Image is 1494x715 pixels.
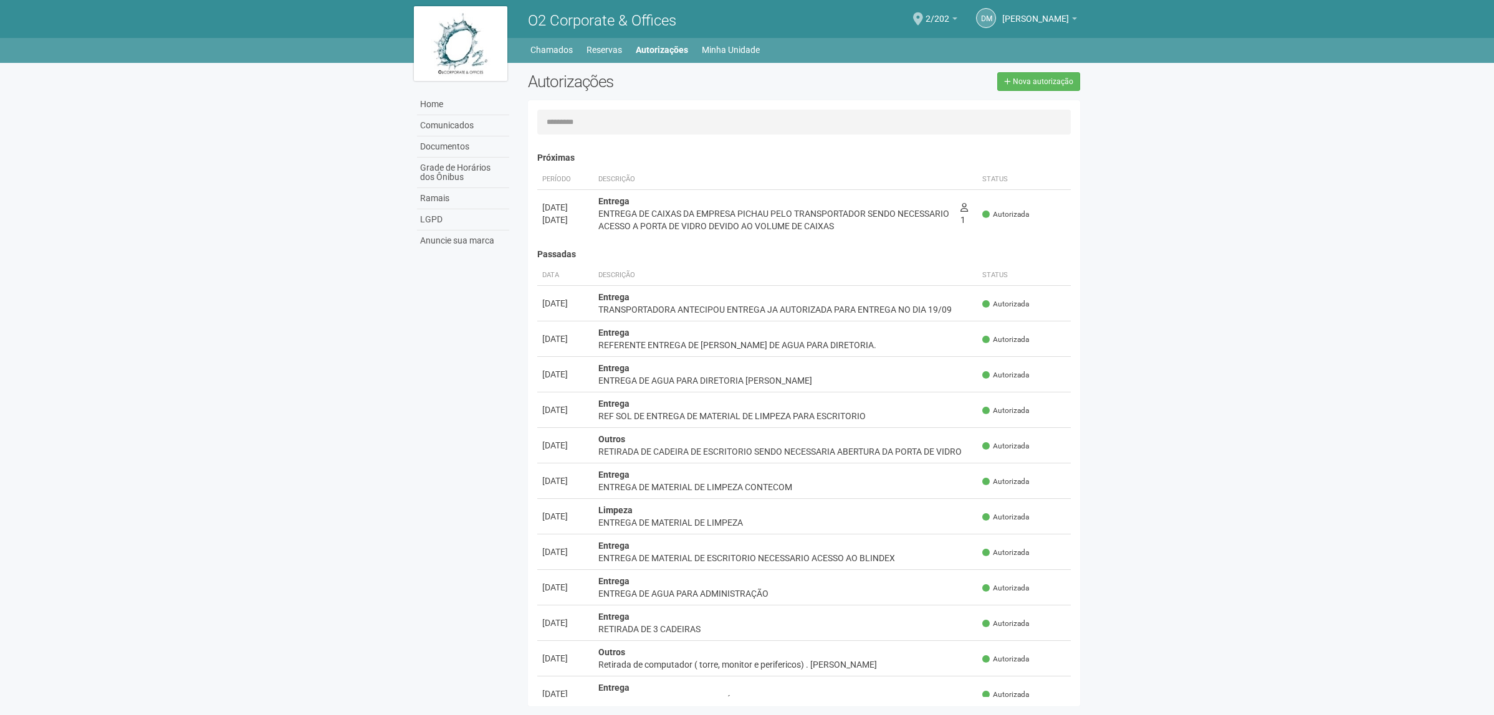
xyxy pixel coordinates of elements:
[542,617,588,629] div: [DATE]
[417,115,509,136] a: Comunicados
[598,587,973,600] div: ENTREGA DE AGUA PARA ADMINISTRAÇÃO
[598,683,630,693] strong: Entrega
[926,16,957,26] a: 2/202
[593,169,955,190] th: Descrição
[598,481,973,493] div: ENTREGA DE MATERIAL DE LIMPEZA CONTECOM
[982,654,1029,665] span: Autorizada
[636,41,688,59] a: Autorizações
[598,658,973,671] div: Retirada de computador ( torre, monitor e perifericos) . [PERSON_NAME]
[537,265,593,286] th: Data
[593,265,978,286] th: Descrição
[542,546,588,558] div: [DATE]
[598,445,973,458] div: RETIRADA DE CADEIRA DE ESCRITORIO SENDO NECESSARIA ABERTURA DA PORTA DE VIDRO
[542,652,588,665] div: [DATE]
[542,297,588,310] div: [DATE]
[598,623,973,635] div: RETIRADA DE 3 CADEIRAS
[542,688,588,700] div: [DATE]
[417,209,509,230] a: LGPD
[598,196,630,206] strong: Entrega
[977,169,1071,190] th: Status
[598,399,630,409] strong: Entrega
[977,265,1071,286] th: Status
[982,334,1029,345] span: Autorizada
[982,547,1029,558] span: Autorizada
[982,209,1029,220] span: Autorizada
[982,618,1029,629] span: Autorizada
[702,41,760,59] a: Minha Unidade
[926,2,949,24] span: 2/202
[542,214,588,226] div: [DATE]
[598,374,973,387] div: ENTREGA DE AGUA PARA DIRETORIA [PERSON_NAME]
[598,303,973,316] div: TRANSPORTADORA ANTECIPOU ENTREGA JA AUTORIZADA PARA ENTREGA NO DIA 19/09
[542,201,588,214] div: [DATE]
[542,581,588,594] div: [DATE]
[598,292,630,302] strong: Entrega
[598,363,630,373] strong: Entrega
[598,516,973,529] div: ENTREGA DE MATERIAL DE LIMPEZA
[997,72,1080,91] a: Nova autorização
[598,647,625,657] strong: Outros
[587,41,622,59] a: Reservas
[542,510,588,523] div: [DATE]
[960,202,968,225] span: 1
[417,158,509,188] a: Grade de Horários dos Ônibus
[542,368,588,381] div: [DATE]
[598,541,630,551] strong: Entrega
[982,476,1029,487] span: Autorizada
[982,512,1029,523] span: Autorizada
[598,328,630,338] strong: Entrega
[976,8,996,28] a: DM
[414,6,507,81] img: logo.jpg
[598,410,973,422] div: REF SOL DE ENTREGA DE MATERIAL DE LIMPEZA PARA ESCRITORIO
[982,370,1029,381] span: Autorizada
[542,475,588,487] div: [DATE]
[982,689,1029,700] span: Autorizada
[417,188,509,209] a: Ramais
[530,41,573,59] a: Chamados
[417,230,509,251] a: Anuncie sua marca
[598,612,630,622] strong: Entrega
[598,576,630,586] strong: Entrega
[598,552,973,564] div: ENTREGA DE MATERIAL DE ESCRITORIO NECESSARIO ACESSO AO BLINDEX
[417,136,509,158] a: Documentos
[1002,16,1077,26] a: [PERSON_NAME]
[417,94,509,115] a: Home
[598,434,625,444] strong: Outros
[1013,77,1073,86] span: Nova autorização
[598,694,973,706] div: 2 CAIXAS - MATERIAL DE ESCRITÓRIO
[542,439,588,452] div: [DATE]
[542,333,588,345] div: [DATE]
[528,72,795,91] h2: Autorizações
[542,404,588,416] div: [DATE]
[537,250,1071,259] h4: Passadas
[982,405,1029,416] span: Autorizada
[598,207,951,232] div: ENTREGA DE CAIXAS DA EMPRESA PICHAU PELO TRANSPORTADOR SENDO NECESSARIO ACESSO A PORTA DE VIDRO D...
[598,470,630,480] strong: Entrega
[982,583,1029,594] span: Autorizada
[1002,2,1069,24] span: DIEGO MEDEIROS
[528,12,676,29] span: O2 Corporate & Offices
[598,339,973,351] div: REFERENTE ENTREGA DE [PERSON_NAME] DE AGUA PARA DIRETORIA.
[537,153,1071,163] h4: Próximas
[537,169,593,190] th: Período
[982,441,1029,452] span: Autorizada
[982,299,1029,310] span: Autorizada
[598,505,633,515] strong: Limpeza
